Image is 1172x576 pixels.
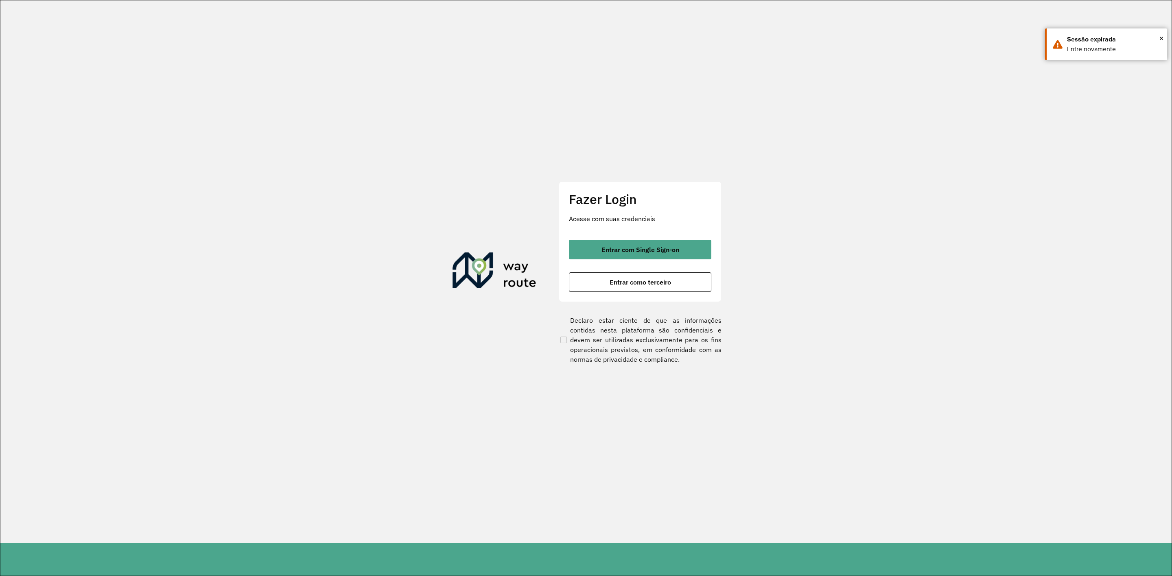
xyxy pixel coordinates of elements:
[1159,32,1163,44] button: Close
[569,240,711,259] button: button
[1067,35,1161,44] div: Sessão expirada
[1067,44,1161,54] div: Entre novamente
[569,272,711,292] button: button
[610,279,671,285] span: Entrar como terceiro
[559,315,722,364] label: Declaro estar ciente de que as informações contidas nesta plataforma são confidenciais e devem se...
[601,246,679,253] span: Entrar com Single Sign-on
[569,214,711,224] p: Acesse com suas credenciais
[453,252,536,291] img: Roteirizador AmbevTech
[569,191,711,207] h2: Fazer Login
[1159,32,1163,44] span: ×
